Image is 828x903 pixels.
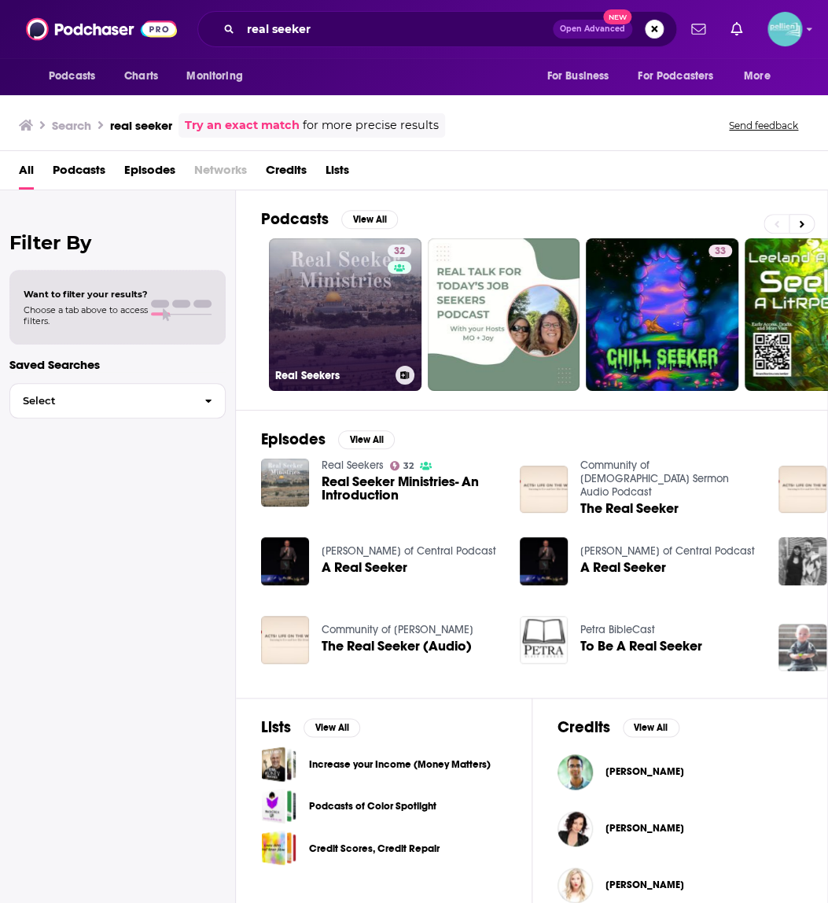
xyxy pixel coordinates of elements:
a: ListsView All [261,717,360,737]
img: Dedra Whitt [558,811,593,846]
a: A Real Seeker [322,561,407,574]
img: Meditation Guide - Your Real Soul and The Real Seeker is the Divine Consciousness within you. [778,624,826,672]
a: Podcasts of Color Spotlight [261,788,296,824]
a: Karan Bajaj [605,765,684,778]
img: The Real Seeker [778,466,826,514]
a: Credit Scores, Credit Repair [309,839,440,857]
button: Send feedback [724,119,803,132]
span: A Real Seeker [580,561,666,574]
img: A Real Seeker [520,537,568,585]
a: Dedra Whitt [605,822,684,835]
img: Saige Sounds w/ Real Love Seeker - June 2023 [778,537,826,585]
button: View All [341,210,398,229]
span: Want to filter your results? [24,289,148,300]
img: Real Seeker Ministries- An Introduction [261,459,309,507]
button: open menu [175,61,263,91]
button: Show profile menu [767,12,802,46]
a: 33 [708,245,732,257]
button: Karan BajajKaran Bajaj [558,746,803,797]
button: open menu [733,61,790,91]
button: Open AdvancedNew [553,20,632,39]
div: Search podcasts, credits, & more... [197,11,677,47]
a: Podcasts of Color Spotlight [309,798,436,815]
a: 33 [586,238,738,391]
a: All [19,157,34,190]
img: Karan Bajaj [558,754,593,790]
span: Podcasts [53,157,105,190]
a: Increase your Income (Money Matters) [261,746,296,782]
a: Try an exact match [185,116,300,135]
a: Show notifications dropdown [724,16,749,42]
span: [PERSON_NAME] [605,765,684,778]
a: Petra BibleCast [580,623,655,636]
h3: Search [52,118,91,133]
a: 32 [390,461,414,470]
a: Sarah Rice [605,879,684,891]
span: Monitoring [186,65,242,87]
button: View All [304,718,360,737]
a: Grace Church of Central Podcast [322,544,496,558]
span: Select [10,396,192,406]
span: Real Seeker Ministries- An Introduction [322,475,501,502]
span: New [603,9,631,24]
a: Credit Scores, Credit Repair [261,830,296,865]
span: 32 [403,463,414,470]
img: A Real Seeker [261,537,309,585]
a: The Real Seeker [520,466,568,514]
a: Increase your Income (Money Matters) [309,756,491,773]
a: Show notifications dropdown [685,16,712,42]
button: open menu [627,61,736,91]
span: Networks [194,157,247,190]
img: Podchaser - Follow, Share and Rate Podcasts [26,14,177,44]
h3: real seeker [110,118,172,133]
h3: Real Seekers [275,369,389,382]
button: Select [9,383,226,418]
span: for more precise results [303,116,439,135]
span: For Podcasters [638,65,713,87]
a: Grace Church of Central Podcast [580,544,755,558]
h2: Lists [261,717,291,737]
span: 33 [715,244,726,260]
a: Real Seekers [322,459,384,472]
a: EpisodesView All [261,429,395,449]
a: Episodes [124,157,175,190]
a: 32 [388,245,411,257]
button: View All [623,718,679,737]
img: User Profile [767,12,802,46]
a: The Real Seeker [580,502,679,515]
a: Credits [266,157,307,190]
button: open menu [535,61,628,91]
span: Choose a tab above to access filters. [24,304,148,326]
span: For Business [546,65,609,87]
h2: Filter By [9,231,226,254]
span: Podcasts [49,65,95,87]
span: Charts [124,65,158,87]
span: 32 [394,244,405,260]
h2: Podcasts [261,209,329,229]
h2: Episodes [261,429,326,449]
span: Logged in as JessicaPellien [767,12,802,46]
span: More [744,65,771,87]
input: Search podcasts, credits, & more... [241,17,553,42]
span: The Real Seeker (Audio) [322,639,472,653]
img: To Be A Real Seeker [520,616,568,664]
span: [PERSON_NAME] [605,879,684,891]
img: Sarah Rice [558,868,593,903]
a: Charts [114,61,167,91]
a: 32Real Seekers [269,238,421,391]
